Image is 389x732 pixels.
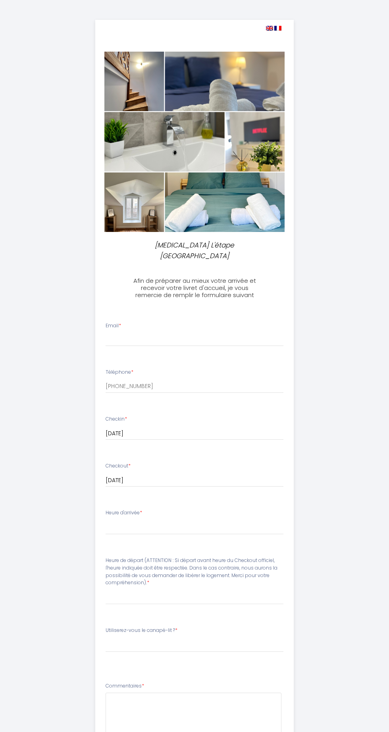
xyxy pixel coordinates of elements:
img: fr.png [274,26,281,31]
label: Commentaires [106,682,144,690]
label: Heure d'arrivée [106,509,142,517]
p: [MEDICAL_DATA] L'étape [GEOGRAPHIC_DATA] [134,240,255,261]
img: en.png [266,26,273,31]
h3: Afin de préparer au mieux votre arrivée et recevoir votre livret d'accueil, je vous remercie de r... [130,277,258,299]
label: Utiliserez-vous le canapé-lit ? [106,627,177,634]
label: Email [106,322,121,330]
label: Heure de départ (ATTENTION : Si départ avant heure du Checkout officiel, l'heure indiquée doit êt... [106,557,283,587]
label: Checkin [106,415,127,423]
label: Checkout [106,462,131,470]
label: Téléphone [106,369,133,376]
